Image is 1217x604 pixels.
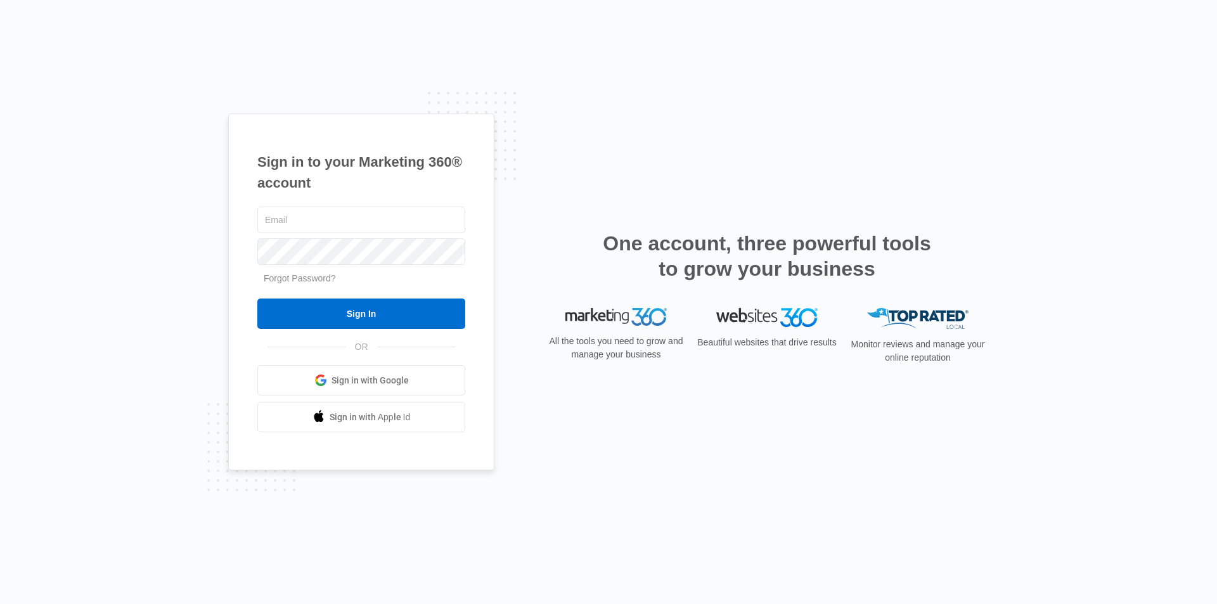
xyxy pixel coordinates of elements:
[257,402,465,432] a: Sign in with Apple Id
[599,231,935,281] h2: One account, three powerful tools to grow your business
[257,151,465,193] h1: Sign in to your Marketing 360® account
[264,273,336,283] a: Forgot Password?
[257,207,465,233] input: Email
[257,365,465,395] a: Sign in with Google
[716,308,818,326] img: Websites 360
[545,335,687,361] p: All the tools you need to grow and manage your business
[330,411,411,424] span: Sign in with Apple Id
[867,308,969,329] img: Top Rated Local
[565,308,667,326] img: Marketing 360
[847,338,989,364] p: Monitor reviews and manage your online reputation
[696,336,838,349] p: Beautiful websites that drive results
[346,340,377,354] span: OR
[332,374,409,387] span: Sign in with Google
[257,299,465,329] input: Sign In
